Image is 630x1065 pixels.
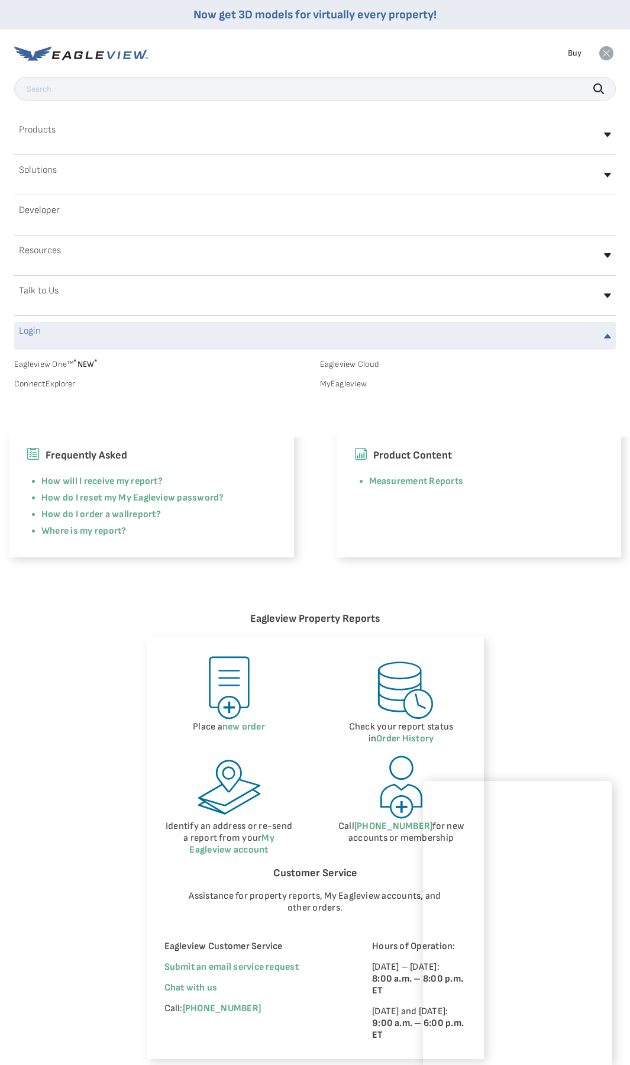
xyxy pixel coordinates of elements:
span: NEW [73,359,98,369]
strong: 9:00 a.m. – 6:00 p.m. ET [372,1018,464,1041]
input: Search [14,77,616,101]
a: Developer [14,201,616,229]
h2: Solutions [19,166,57,175]
a: [PHONE_NUMBER] [354,821,432,832]
p: [DATE] and [DATE]: [372,1006,466,1041]
a: Now get 3D models for virtually every property! [193,8,437,22]
h6: Product Content [354,447,604,464]
p: Call for new accounts or membership [337,821,466,844]
h2: Resources [19,246,61,256]
p: [DATE] – [DATE]: [372,961,466,997]
h2: Products [19,125,56,135]
a: new order [222,721,265,732]
a: ConnectExplorer [14,379,311,389]
p: Place a [164,721,294,733]
a: How do I reset my My Eagleview password? [41,492,224,504]
h6: Frequently Asked [27,447,276,464]
a: ? [156,509,161,520]
p: Assistance for property reports, My Eagleview accounts, and other orders. [182,890,448,914]
p: Call: [164,1003,340,1015]
p: Identify an address or re-send a report from your [164,821,294,856]
a: Measurement Reports [369,476,464,487]
a: How will I receive my report? [41,476,163,487]
p: Eagleview Customer Service [164,941,340,953]
a: Order History [376,733,434,744]
a: MyEagleview [320,379,616,389]
a: Eagleview One™*NEW* [14,356,311,369]
p: Hours of Operation: [372,941,466,953]
a: Eagleview Cloud [320,359,616,370]
a: Where is my report? [41,525,127,537]
span: Chat with us [164,982,218,993]
a: [PHONE_NUMBER] [183,1003,261,1014]
h2: Login [19,327,41,336]
h6: Eagleview Property Reports [147,611,484,628]
a: Submit an email service request [164,961,299,973]
iframe: Chat Window [423,781,612,1065]
p: Check your report status in [337,721,466,745]
a: report [129,509,156,520]
strong: 8:00 a.m. – 8:00 p.m. ET [372,973,463,996]
a: How do I order a wall [41,509,129,520]
a: My Eagleview account [189,832,274,856]
h2: Talk to Us [19,286,59,296]
h2: Developer [19,206,60,215]
a: Buy [568,48,581,59]
h6: Customer Service [164,865,466,882]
